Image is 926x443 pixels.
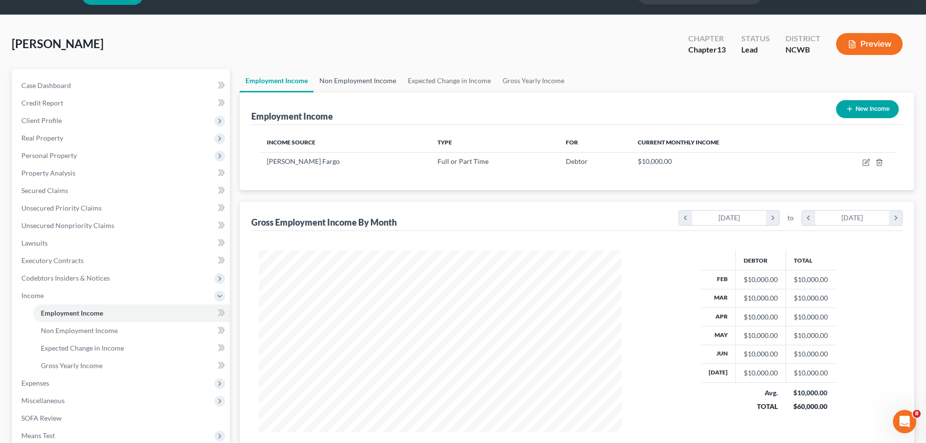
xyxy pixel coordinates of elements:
[701,289,736,307] th: Mar
[33,322,230,339] a: Non Employment Income
[701,307,736,326] th: Apr
[267,157,340,165] span: [PERSON_NAME] Fargo
[793,402,828,411] div: $60,000.00
[786,307,836,326] td: $10,000.00
[14,77,230,94] a: Case Dashboard
[41,361,103,370] span: Gross Yearly Income
[744,293,778,303] div: $10,000.00
[21,274,110,282] span: Codebtors Insiders & Notices
[913,410,921,418] span: 8
[497,69,570,92] a: Gross Yearly Income
[14,164,230,182] a: Property Analysis
[741,33,770,44] div: Status
[786,289,836,307] td: $10,000.00
[12,36,104,51] span: [PERSON_NAME]
[743,402,778,411] div: TOTAL
[14,199,230,217] a: Unsecured Priority Claims
[21,379,49,387] span: Expenses
[741,44,770,55] div: Lead
[744,368,778,378] div: $10,000.00
[701,326,736,345] th: May
[21,291,44,300] span: Income
[815,211,890,225] div: [DATE]
[41,309,103,317] span: Employment Income
[14,234,230,252] a: Lawsuits
[717,45,726,54] span: 13
[21,99,63,107] span: Credit Report
[638,157,672,165] span: $10,000.00
[251,110,333,122] div: Employment Income
[679,211,692,225] i: chevron_left
[786,33,821,44] div: District
[688,44,726,55] div: Chapter
[21,204,102,212] span: Unsecured Priority Claims
[786,326,836,345] td: $10,000.00
[33,304,230,322] a: Employment Income
[14,182,230,199] a: Secured Claims
[566,157,588,165] span: Debtor
[701,345,736,363] th: Jun
[21,239,48,247] span: Lawsuits
[314,69,402,92] a: Non Employment Income
[14,252,230,269] a: Executory Contracts
[21,396,65,405] span: Miscellaneous
[41,344,124,352] span: Expected Change in Income
[33,339,230,357] a: Expected Change in Income
[688,33,726,44] div: Chapter
[21,151,77,159] span: Personal Property
[786,270,836,289] td: $10,000.00
[793,388,828,398] div: $10,000.00
[251,216,397,228] div: Gross Employment Income By Month
[786,345,836,363] td: $10,000.00
[786,44,821,55] div: NCWB
[566,139,578,146] span: For
[21,431,55,440] span: Means Test
[14,94,230,112] a: Credit Report
[766,211,779,225] i: chevron_right
[21,81,71,89] span: Case Dashboard
[437,139,452,146] span: Type
[21,169,75,177] span: Property Analysis
[744,349,778,359] div: $10,000.00
[21,186,68,195] span: Secured Claims
[41,326,118,335] span: Non Employment Income
[21,116,62,124] span: Client Profile
[14,217,230,234] a: Unsecured Nonpriority Claims
[786,364,836,382] td: $10,000.00
[692,211,767,225] div: [DATE]
[21,414,62,422] span: SOFA Review
[786,250,836,270] th: Total
[240,69,314,92] a: Employment Income
[267,139,315,146] span: Income Source
[744,275,778,284] div: $10,000.00
[21,134,63,142] span: Real Property
[744,331,778,340] div: $10,000.00
[802,211,815,225] i: chevron_left
[638,139,719,146] span: Current Monthly Income
[14,409,230,427] a: SOFA Review
[402,69,497,92] a: Expected Change in Income
[889,211,902,225] i: chevron_right
[836,33,903,55] button: Preview
[21,256,84,265] span: Executory Contracts
[893,410,916,433] iframe: Intercom live chat
[21,221,114,230] span: Unsecured Nonpriority Claims
[33,357,230,374] a: Gross Yearly Income
[437,157,489,165] span: Full or Part Time
[787,213,794,223] span: to
[836,100,899,118] button: New Income
[744,312,778,322] div: $10,000.00
[735,250,786,270] th: Debtor
[701,364,736,382] th: [DATE]
[743,388,778,398] div: Avg.
[701,270,736,289] th: Feb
